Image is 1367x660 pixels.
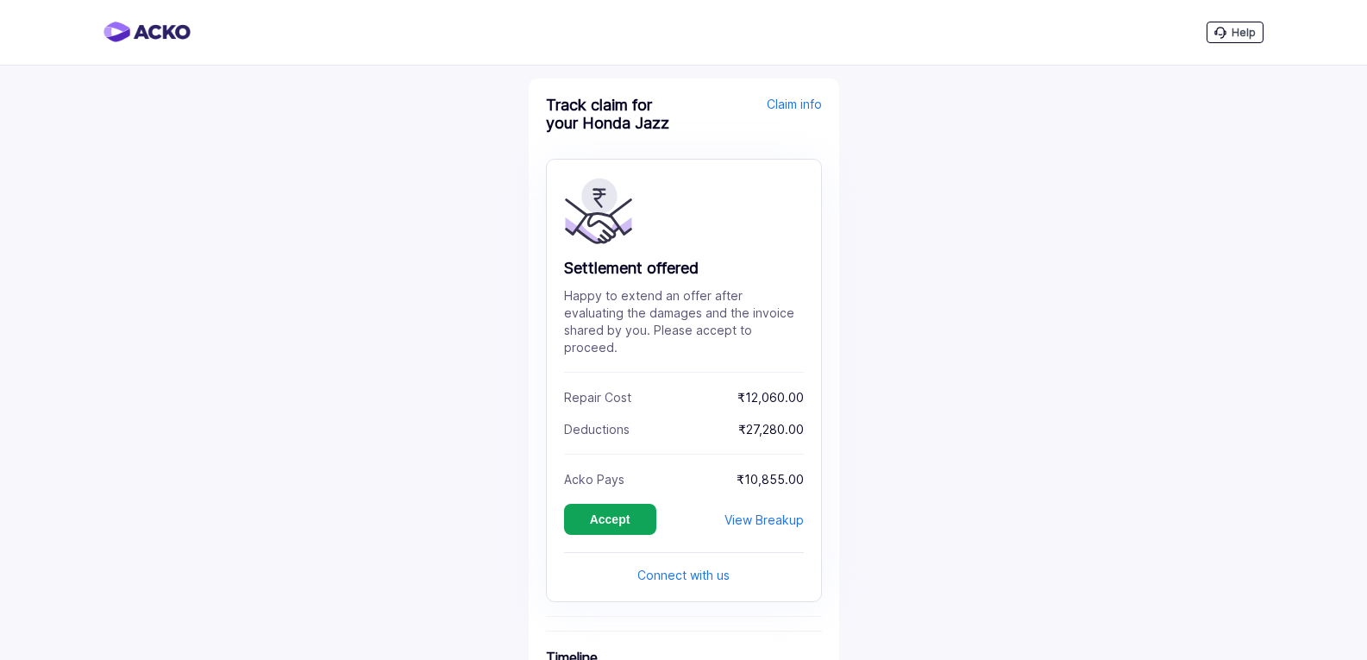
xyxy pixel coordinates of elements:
img: horizontal-gradient.png [103,22,191,42]
div: View Breakup [724,512,804,527]
div: Track claim for your Honda Jazz [546,96,680,132]
div: Connect with us [564,567,804,584]
button: Accept [564,504,656,535]
span: ₹12,060.00 [636,390,804,405]
div: Settlement offered [564,258,804,279]
span: Deductions [564,422,630,437]
span: ₹10,855.00 [629,472,804,487]
span: ₹27,280.00 [634,422,804,437]
div: Claim info [688,96,822,145]
div: Happy to extend an offer after evaluating the damages and the invoice shared by you. Please accep... [564,287,804,356]
span: Acko Pays [564,472,624,487]
span: Repair Cost [564,390,631,405]
span: Help [1232,26,1256,39]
